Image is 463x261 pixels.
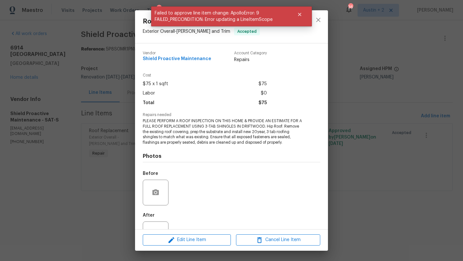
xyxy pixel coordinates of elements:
[143,153,320,159] h4: Photos
[157,5,162,11] div: 1
[143,89,155,98] span: Labor
[259,98,267,108] span: $75
[143,171,158,176] h5: Before
[311,12,326,28] button: close
[151,6,289,26] span: Failed to approve line item change: ApolloError: 9 FAILED_PRECONDITION: Error updating a LineItem...
[143,18,260,25] span: Roof Replacement
[143,98,154,108] span: Total
[143,29,230,34] span: Exterior Overall - [PERSON_NAME] and Trim
[234,51,267,55] span: Account Category
[289,8,310,21] button: Close
[145,236,229,244] span: Edit Line Item
[143,79,168,89] span: $75 x 1 sqft
[143,213,155,218] h5: After
[236,234,320,246] button: Cancel Line Item
[234,57,267,63] span: Repairs
[143,113,320,117] span: Repairs needed
[143,57,211,61] span: Shield Proactive Maintenance
[238,236,318,244] span: Cancel Line Item
[235,28,259,35] span: Accepted
[259,79,267,89] span: $75
[143,118,303,145] span: PLEASE PERFORM A ROOF INSPECTION ON THIS HOME & PROVIDE AN ESTIMATE FOR A FULL ROOF REPLACEMENT U...
[348,4,353,10] div: 36
[143,51,211,55] span: Vendor
[143,73,267,77] span: Cost
[261,89,267,98] span: $0
[143,234,231,246] button: Edit Line Item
